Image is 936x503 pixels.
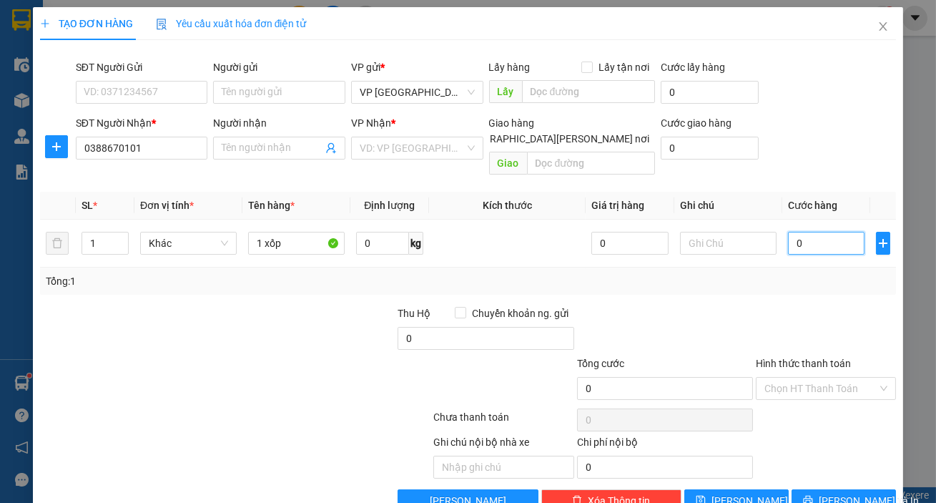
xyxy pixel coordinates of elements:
input: Cước giao hàng [661,137,758,160]
div: SĐT Người Gửi [76,59,208,75]
input: Ghi Chú [680,232,777,255]
label: Cước giao hàng [661,117,731,129]
span: Lấy hàng [489,62,531,73]
span: Tên hàng [248,200,295,211]
span: Gửi [11,64,26,75]
span: TẠO ĐƠN HÀNG [40,18,133,29]
span: Lấy tận nơi [593,59,655,75]
span: Lấy [489,80,522,103]
strong: CÔNG TY VẬN TẢI ĐỨC TRƯỞNG [31,8,184,19]
input: Nhập ghi chú [433,456,573,479]
div: Người gửi [213,59,345,75]
div: Chưa thanh toán [432,409,575,434]
input: Dọc đường [527,152,656,175]
span: Thu Hộ [398,308,430,319]
span: kg [409,232,423,255]
input: VD: Bàn, Ghế [248,232,345,255]
button: plus [45,135,68,158]
strong: HOTLINE : [61,21,109,31]
span: Yêu cầu xuất hóa đơn điện tử [156,18,307,29]
th: Ghi chú [674,192,782,220]
span: 19009397 [112,21,154,31]
span: plus [877,238,890,249]
span: VP Nhận [351,117,391,129]
label: Hình thức thanh toán [756,358,851,369]
span: [GEOGRAPHIC_DATA][PERSON_NAME] nơi [454,131,655,147]
span: plus [46,141,67,152]
input: 0 [591,232,669,255]
div: VP gửi [351,59,483,75]
button: delete [46,232,69,255]
span: - [41,36,45,49]
span: plus [40,19,50,29]
button: Close [863,7,903,47]
button: plus [876,232,890,255]
input: Cước lấy hàng [661,81,758,104]
span: user-add [325,142,337,154]
img: icon [156,19,167,30]
div: Tổng: 1 [46,273,363,289]
span: Giá trị hàng [591,200,644,211]
span: VP Yên Sở [360,82,475,103]
div: Người nhận [213,115,345,131]
span: Chuyển khoản ng. gửi [466,306,574,321]
div: SĐT Người Nhận [76,115,208,131]
label: Cước lấy hàng [661,62,725,73]
span: Kích thước [483,200,532,211]
span: Giao hàng [489,117,535,129]
span: Khác [149,233,228,254]
span: Cước hàng [788,200,837,211]
span: Định lượng [364,200,415,211]
span: SL [82,200,93,211]
span: Giao [489,152,527,175]
span: Đơn vị tính [140,200,194,211]
input: Dọc đường [522,80,656,103]
span: VP [GEOGRAPHIC_DATA] - [41,52,201,102]
div: Chi phí nội bộ [577,434,753,456]
span: close [877,21,889,32]
div: Ghi chú nội bộ nhà xe [433,434,573,456]
span: Tổng cước [577,358,624,369]
span: DCT20/51A [PERSON_NAME][GEOGRAPHIC_DATA][PERSON_NAME] [41,64,201,102]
